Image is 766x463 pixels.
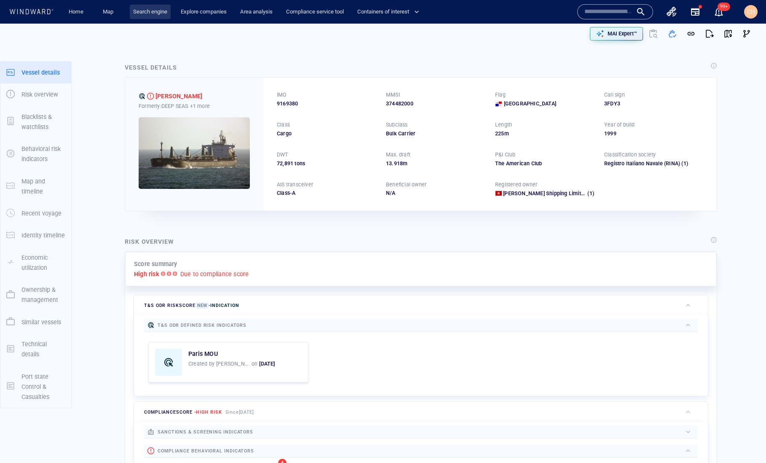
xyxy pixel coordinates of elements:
[21,208,62,218] p: Recent voyage
[237,5,276,19] a: Area analysis
[65,5,87,19] a: Home
[0,138,71,170] button: Behavioral risk indicators
[680,160,703,167] span: (1)
[394,160,403,167] span: 918
[0,117,71,125] a: Blacklists & watchlists
[144,302,239,309] span: T&S ODR risk score -
[386,121,408,129] p: Subclass
[604,121,635,129] p: Year of build
[21,317,61,327] p: Similar vessels
[21,371,65,402] p: Port state Control & Casualties
[357,7,419,17] span: Containers of interest
[130,5,171,19] a: Search engine
[742,3,759,20] button: CH
[21,67,60,78] p: Vessel details
[604,130,703,137] div: 1999
[0,224,71,246] button: Identity timeline
[0,150,71,158] a: Behavioral risk indicators
[354,5,426,19] button: Containers of interest
[510,30,531,43] button: Export vessel information
[386,181,426,188] p: Beneficial owner
[557,30,570,43] button: Create an AOI.
[158,323,246,328] span: T&S ODR defined risk indicators
[0,62,71,83] button: Vessel details
[504,130,509,137] span: m
[495,160,594,167] div: The American Club
[21,285,65,305] p: Ownership & management
[115,249,153,259] a: Mapbox logo
[714,7,724,17] div: Notification center
[590,27,643,40] button: MAI Expert™
[0,311,71,333] button: Similar vessels
[0,366,71,408] button: Port state Control & Casualties
[718,3,730,11] span: 99+
[155,91,203,101] div: [PERSON_NAME]
[277,121,290,129] p: Class
[682,24,700,43] button: Get link
[99,5,120,19] a: Map
[188,349,218,359] p: Paris MOU
[188,360,275,368] p: Created by on
[277,190,295,196] span: Class-A
[531,30,544,43] div: Focus on vessel path
[608,30,637,38] p: MAI Expert™
[210,303,239,308] span: Indication
[216,360,250,368] p: [PERSON_NAME]
[134,269,159,279] p: High risk
[125,62,177,73] div: Vessel details
[0,106,71,138] button: Blacklists & watchlists
[503,190,587,197] span: Eunice Shipping Limited
[139,117,250,189] img: 5905c3453d57334c83c36a59_0
[386,151,410,159] p: Max. draft
[504,100,556,108] span: [GEOGRAPHIC_DATA]
[21,176,65,197] p: Map and timeline
[386,100,485,108] div: 374482000
[177,5,230,19] a: Explore companies
[147,93,154,100] div: High risk
[277,151,288,159] p: DWT
[0,90,71,98] a: Risk overview
[604,160,680,167] div: Registro Italiano Navale (RINA)
[0,209,71,217] a: Recent voyage
[155,91,203,101] span: EUNICE
[747,8,755,15] span: CH
[0,318,71,326] a: Similar vessels
[43,8,78,21] div: (Still Loading...)
[0,333,71,366] button: Technical details
[134,259,177,269] p: Score summary
[125,237,174,247] div: Risk overview
[0,170,71,203] button: Map and timeline
[386,190,396,196] span: N/A
[709,2,729,22] button: 99+
[403,160,407,167] span: m
[737,24,756,43] button: Visual Link Analysis
[604,160,703,167] div: Registro Italiano Navale (RINA)
[586,190,594,197] span: (1)
[158,429,253,435] span: sanctions & screening indicators
[62,5,89,19] button: Home
[604,151,656,159] p: Classification society
[0,202,71,224] button: Recent voyage
[96,5,123,19] button: Map
[495,91,506,99] p: Flag
[21,144,65,164] p: Behavioral risk indicators
[0,382,71,390] a: Port state Control & Casualties
[139,93,145,100] div: T&S ODR defined risk: indication
[386,130,485,137] div: Bulk Carrier
[730,425,760,457] iframe: Chat
[0,279,71,311] button: Ownership & management
[0,83,71,105] button: Risk overview
[495,130,504,137] span: 225
[277,91,287,99] p: IMO
[216,360,250,368] div: Chloe
[158,448,254,454] span: compliance behavioral indicators
[0,345,71,353] a: Technical details
[117,213,198,228] button: 30 days[DATE]-[DATE]
[557,30,570,43] div: tooltips.createAOI
[495,181,537,188] p: Registered owner
[283,5,347,19] a: Compliance service tool
[21,89,58,100] p: Risk overview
